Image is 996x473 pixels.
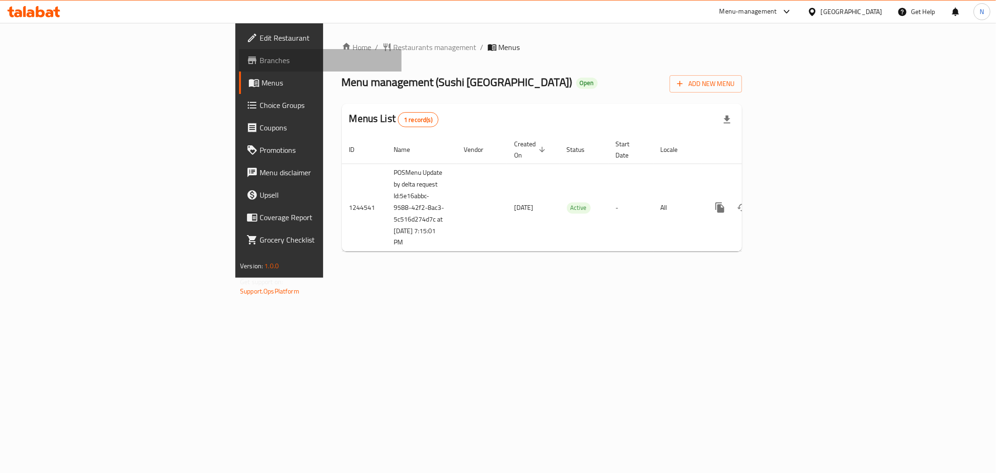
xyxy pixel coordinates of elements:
a: Branches [239,49,402,72]
span: N [980,7,984,17]
h2: Menus List [349,112,438,127]
a: Choice Groups [239,94,402,116]
button: more [709,196,731,219]
span: [DATE] [515,201,534,214]
span: 1 record(s) [398,115,438,124]
span: Coupons [260,122,394,133]
span: Restaurants management [394,42,477,53]
span: Menus [261,77,394,88]
span: Choice Groups [260,100,394,111]
span: Get support on: [240,276,283,288]
td: POSMenu Update by delta request Id:5e16abbc-9588-42f2-8ac3-5c516d274d7c at [DATE] 7:15:01 PM [387,164,457,251]
span: Start Date [616,138,642,161]
nav: breadcrumb [342,42,742,53]
a: Edit Restaurant [239,27,402,49]
span: Open [576,79,598,87]
span: Status [567,144,597,155]
span: 1.0.0 [264,260,279,272]
span: ID [349,144,367,155]
button: Add New Menu [670,75,742,93]
span: Menu management ( Sushi [GEOGRAPHIC_DATA] ) [342,72,572,93]
span: Created On [515,138,548,161]
span: Vendor [464,144,496,155]
div: Open [576,78,598,89]
table: enhanced table [342,136,806,252]
span: Name [394,144,423,155]
a: Restaurants management [382,42,477,53]
span: Branches [260,55,394,66]
span: Menu disclaimer [260,167,394,178]
th: Actions [701,136,806,164]
td: All [653,164,701,251]
div: Export file [716,108,738,131]
button: Change Status [731,196,754,219]
span: Locale [661,144,690,155]
div: [GEOGRAPHIC_DATA] [821,7,883,17]
a: Menus [239,72,402,94]
a: Menu disclaimer [239,161,402,184]
a: Coupons [239,116,402,139]
span: Active [567,202,591,213]
a: Coverage Report [239,206,402,229]
td: - [608,164,653,251]
span: Edit Restaurant [260,32,394,43]
span: Version: [240,260,263,272]
span: Menus [499,42,520,53]
div: Menu-management [720,6,777,17]
a: Grocery Checklist [239,229,402,251]
a: Upsell [239,184,402,206]
span: Coverage Report [260,212,394,223]
span: Upsell [260,189,394,201]
li: / [480,42,484,53]
span: Promotions [260,144,394,156]
a: Support.OpsPlatform [240,285,299,297]
a: Promotions [239,139,402,161]
div: Active [567,202,591,214]
span: Grocery Checklist [260,234,394,245]
span: Add New Menu [677,78,735,90]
